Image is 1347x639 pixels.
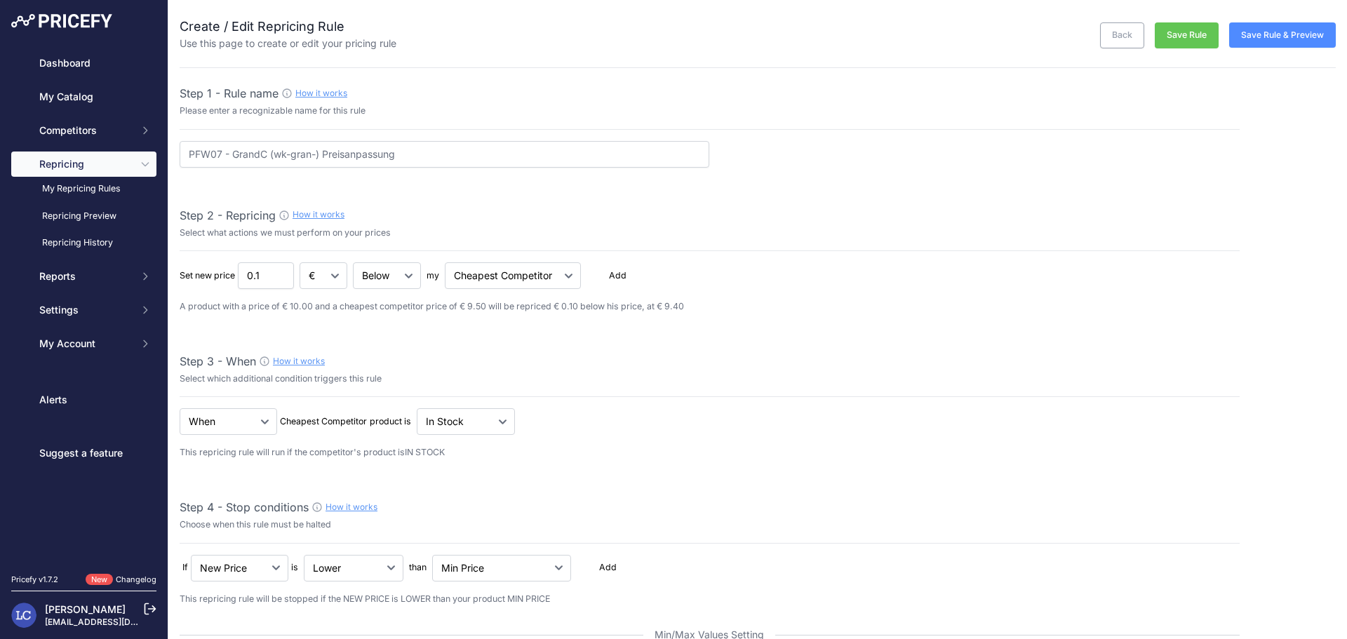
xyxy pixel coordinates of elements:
span: Step 4 - Stop conditions [180,500,309,514]
a: How it works [295,88,347,98]
a: My Repricing Rules [11,177,156,201]
a: Back [1100,22,1144,48]
a: My Catalog [11,84,156,109]
img: Pricefy Logo [11,14,112,28]
a: Repricing Preview [11,204,156,229]
p: than [409,561,427,574]
button: Repricing [11,152,156,177]
p: This repricing rule will run if the competitor's product is [180,446,1240,459]
button: Settings [11,297,156,323]
p: A product with a price of € 10.00 and a cheapest competitor price of € 9.50 will be repriced € 0.... [180,300,1240,314]
button: My Account [11,331,156,356]
p: is [291,561,298,574]
span: Step 2 - Repricing [180,208,276,222]
a: Repricing History [11,231,156,255]
a: Dashboard [11,51,156,76]
a: How it works [293,209,344,220]
p: Use this page to create or edit your pricing rule [180,36,396,51]
p: my [427,269,439,283]
a: Changelog [116,574,156,584]
a: [PERSON_NAME] [45,603,126,615]
p: Please enter a recognizable name for this rule [180,105,1240,118]
span: IN STOCK [405,447,445,457]
span: Step 1 - Rule name [180,86,279,100]
span: Competitors [39,123,131,137]
a: Alerts [11,387,156,412]
span: My Account [39,337,131,351]
a: How it works [273,356,325,366]
p: Choose when this rule must be halted [180,518,1240,532]
h2: Create / Edit Repricing Rule [180,17,396,36]
span: Repricing [39,157,131,171]
button: Save Rule & Preview [1229,22,1336,48]
p: Cheapest Competitor [280,415,367,429]
div: Pricefy v1.7.2 [11,574,58,586]
p: This repricing rule will be stopped if the NEW PRICE is LOWER than your product MIN PRICE [180,593,1240,606]
p: Set new price [180,269,235,283]
span: Add [599,561,617,574]
a: [EMAIL_ADDRESS][DOMAIN_NAME] [45,617,192,627]
input: 1% Below my cheapest competitor [180,141,709,168]
p: If [182,561,188,574]
span: Reports [39,269,131,283]
a: Suggest a feature [11,440,156,466]
input: 1 [238,262,294,289]
nav: Sidebar [11,51,156,557]
button: Competitors [11,118,156,143]
a: How it works [326,502,377,512]
p: Select what actions we must perform on your prices [180,227,1240,240]
button: Save Rule [1155,22,1219,48]
span: Step 3 - When [180,354,256,368]
span: Settings [39,303,131,317]
button: Reports [11,264,156,289]
p: Select which additional condition triggers this rule [180,372,1240,386]
span: Add [609,269,626,283]
span: New [86,574,113,586]
p: product is [370,415,411,429]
